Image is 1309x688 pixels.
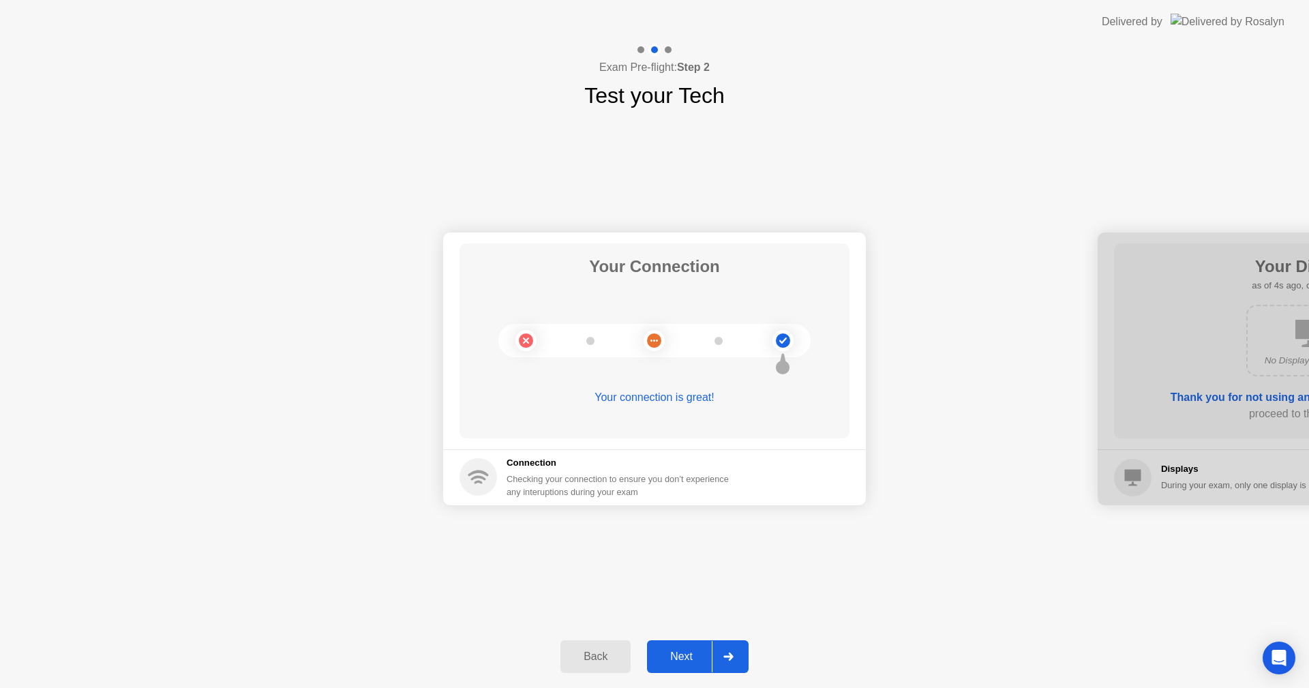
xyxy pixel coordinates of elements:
[460,389,849,406] div: Your connection is great!
[1263,642,1295,674] div: Open Intercom Messenger
[507,456,737,470] h5: Connection
[565,650,627,663] div: Back
[1171,14,1284,29] img: Delivered by Rosalyn
[589,254,720,279] h1: Your Connection
[1102,14,1162,30] div: Delivered by
[599,59,710,76] h4: Exam Pre-flight:
[560,640,631,673] button: Back
[507,473,737,498] div: Checking your connection to ensure you don’t experience any interuptions during your exam
[651,650,712,663] div: Next
[647,640,749,673] button: Next
[677,61,710,73] b: Step 2
[584,79,725,112] h1: Test your Tech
